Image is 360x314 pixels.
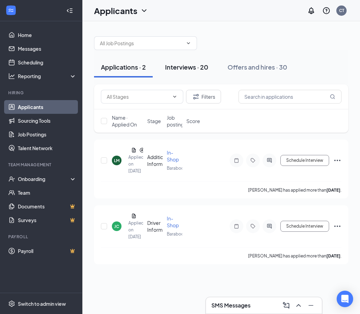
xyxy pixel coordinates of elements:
[192,93,200,101] svg: Filter
[114,158,119,164] div: LM
[18,213,77,227] a: SurveysCrown
[326,253,340,258] b: [DATE]
[139,147,145,153] svg: Reapply
[293,300,304,311] button: ChevronUp
[167,231,184,237] span: Baraboo
[167,149,179,162] span: In-Shop
[18,56,77,69] a: Scheduling
[305,300,316,311] button: Minimize
[167,114,184,128] span: Job posting
[66,7,73,14] svg: Collapse
[18,28,77,42] a: Home
[249,224,257,229] svg: Tag
[131,213,137,219] svg: Document
[147,118,161,124] span: Stage
[333,156,341,165] svg: Ellipses
[18,200,77,213] a: DocumentsCrown
[167,166,184,171] span: Baraboo
[147,219,163,233] div: Driver Information
[8,162,75,168] div: Team Management
[8,300,15,307] svg: Settings
[8,176,15,182] svg: UserCheck
[18,73,77,80] div: Reporting
[18,186,77,200] a: Team
[280,155,329,166] button: Schedule Interview
[265,158,274,163] svg: ActiveChat
[228,63,287,71] div: Offers and hires · 30
[18,300,66,307] div: Switch to admin view
[8,234,75,240] div: Payroll
[307,301,315,310] svg: Minimize
[112,114,143,128] span: Name · Applied On
[18,100,77,114] a: Applicants
[18,141,77,155] a: Talent Network
[186,90,221,104] button: Filter Filters
[280,221,329,232] button: Schedule Interview
[339,8,344,13] div: CT
[18,176,71,182] div: Onboarding
[326,188,340,193] b: [DATE]
[282,301,290,310] svg: ComposeMessage
[18,42,77,56] a: Messages
[128,220,129,240] div: Applied on [DATE]
[265,224,274,229] svg: ActiveChat
[18,244,77,258] a: PayrollCrown
[18,114,77,128] a: Sourcing Tools
[114,224,119,229] div: JC
[307,7,315,15] svg: Notifications
[147,154,163,167] div: Additional Information
[248,187,341,193] p: [PERSON_NAME] has applied more than .
[8,90,75,96] div: Hiring
[8,73,15,80] svg: Analysis
[18,128,77,141] a: Job Postings
[100,39,183,47] input: All Job Postings
[165,63,208,71] div: Interviews · 20
[330,94,335,99] svg: MagnifyingGlass
[107,93,169,100] input: All Stages
[211,302,251,309] h3: SMS Messages
[186,118,200,124] span: Score
[140,7,148,15] svg: ChevronDown
[128,154,129,174] div: Applied on [DATE]
[232,224,241,229] svg: Note
[333,222,341,230] svg: Ellipses
[294,301,303,310] svg: ChevronUp
[249,158,257,163] svg: Tag
[167,215,179,228] span: In-Shop
[248,253,341,259] p: [PERSON_NAME] has applied more than .
[232,158,241,163] svg: Note
[281,300,292,311] button: ComposeMessage
[186,40,191,46] svg: ChevronDown
[101,63,146,71] div: Applications · 2
[337,291,353,307] div: Open Intercom Messenger
[322,7,330,15] svg: QuestionInfo
[172,94,177,99] svg: ChevronDown
[94,5,137,16] h1: Applicants
[239,90,341,104] input: Search in applications
[131,147,137,153] svg: Document
[8,7,14,14] svg: WorkstreamLogo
